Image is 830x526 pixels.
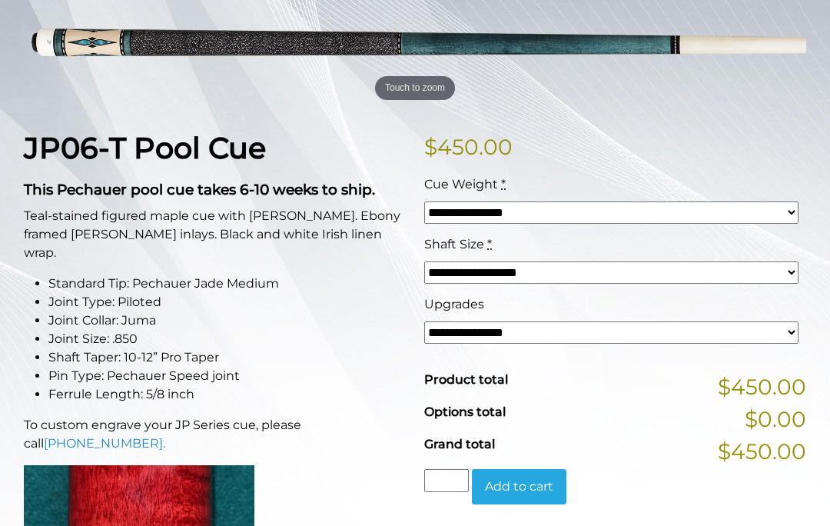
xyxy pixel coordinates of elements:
[472,470,566,505] button: Add to cart
[718,371,806,404] span: $450.00
[424,135,513,161] bdi: 450.00
[424,238,484,252] span: Shaft Size
[48,275,406,294] li: Standard Tip: Pechauer Jade Medium
[745,404,806,436] span: $0.00
[424,470,469,493] input: Product quantity
[424,373,508,388] span: Product total
[48,386,406,404] li: Ferrule Length: 5/8 inch
[24,208,406,263] p: Teal-stained figured maple cue with [PERSON_NAME]. Ebony framed [PERSON_NAME] inlays. Black and w...
[48,349,406,368] li: Shaft Taper: 10-12” Pro Taper
[424,178,498,192] span: Cue Weight
[24,131,266,167] strong: JP06-T Pool Cue
[424,135,437,161] span: $
[48,294,406,312] li: Joint Type: Piloted
[424,438,495,452] span: Grand total
[24,417,406,454] p: To custom engrave your JP Series cue, please call
[48,368,406,386] li: Pin Type: Pechauer Speed joint
[44,437,165,451] a: [PHONE_NUMBER].
[424,298,484,312] span: Upgrades
[487,238,492,252] abbr: required
[501,178,506,192] abbr: required
[48,331,406,349] li: Joint Size: .850
[718,436,806,468] span: $450.00
[48,312,406,331] li: Joint Collar: Juma
[424,405,506,420] span: Options total
[24,181,375,199] strong: This Pechauer pool cue takes 6-10 weeks to ship.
